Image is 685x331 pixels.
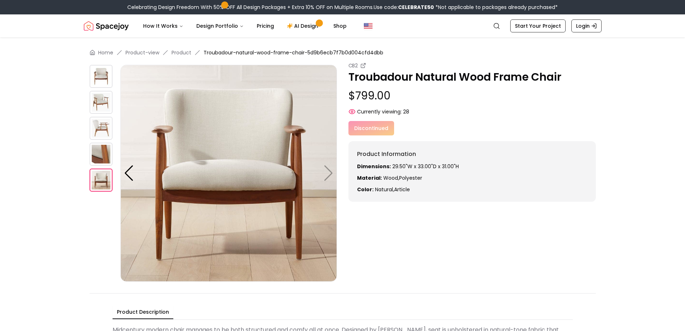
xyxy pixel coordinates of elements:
[348,89,596,102] p: $799.00
[357,163,587,170] p: 29.50"W x 33.00"D x 31.00"H
[348,62,358,69] small: CB2
[204,49,383,56] span: Troubadour-natural-wood-frame-chair-5d9b6ecb7f7b0d004cfd4dbb
[137,19,352,33] nav: Main
[357,174,382,182] strong: Material:
[251,19,280,33] a: Pricing
[328,19,352,33] a: Shop
[84,19,129,33] img: Spacejoy Logo
[84,19,129,33] a: Spacejoy
[90,143,113,166] img: https://storage.googleapis.com/spacejoy-main/assets/5d9b6ecb7f7b0d004cfd4dbb/product_3_8oagl0ba4975
[374,4,434,11] span: Use code:
[383,174,422,182] span: Wood,Polyester
[364,22,373,30] img: United States
[281,19,326,33] a: AI Design
[510,19,566,32] a: Start Your Project
[398,4,434,11] b: CELEBRATE50
[90,65,113,88] img: https://storage.googleapis.com/spacejoy-main/assets/5d9b6ecb7f7b0d004cfd4dbb/product_0_il36mf6ic5eh
[90,91,113,114] img: https://storage.googleapis.com/spacejoy-main/assets/5d9b6ecb7f7b0d004cfd4dbb/product_1_257fl64c82ao
[357,150,587,158] h6: Product Information
[98,49,113,56] a: Home
[375,186,394,193] span: natural ,
[90,117,113,140] img: https://storage.googleapis.com/spacejoy-main/assets/5d9b6ecb7f7b0d004cfd4dbb/product_2_eg88elch66mf
[172,49,191,56] a: Product
[357,163,391,170] strong: Dimensions:
[571,19,602,32] a: Login
[84,14,602,37] nav: Global
[127,4,558,11] div: Celebrating Design Freedom With 50% OFF All Design Packages + Extra 10% OFF on Multiple Rooms.
[348,71,596,84] p: Troubadour Natural Wood Frame Chair
[125,49,159,56] a: Product-view
[113,305,173,319] button: Product Description
[120,65,337,282] img: https://storage.googleapis.com/spacejoy-main/assets/5d9b6ecb7f7b0d004cfd4dbb/product_4_fb6g93fo39lg
[90,49,596,56] nav: breadcrumb
[434,4,558,11] span: *Not applicable to packages already purchased*
[357,108,402,115] span: Currently viewing:
[191,19,250,33] button: Design Portfolio
[357,186,374,193] strong: Color:
[394,186,410,193] span: article
[137,19,189,33] button: How It Works
[90,169,113,192] img: https://storage.googleapis.com/spacejoy-main/assets/5d9b6ecb7f7b0d004cfd4dbb/product_4_fb6g93fo39lg
[403,108,409,115] span: 28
